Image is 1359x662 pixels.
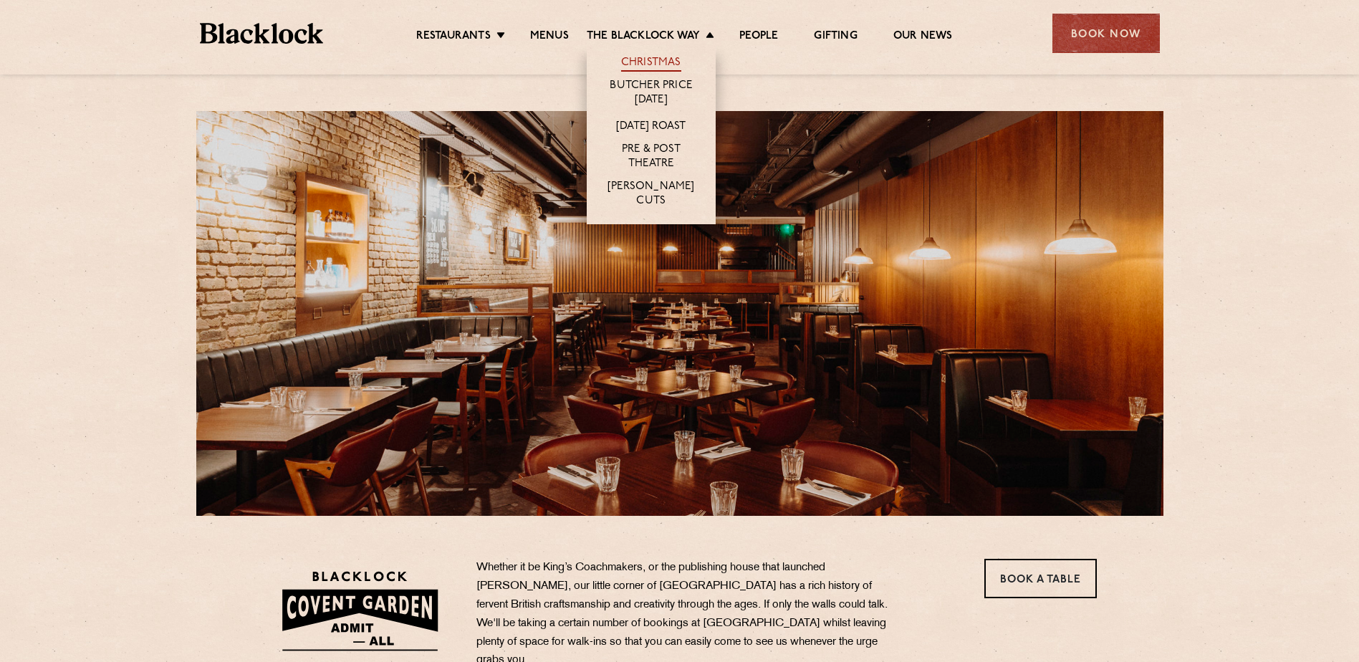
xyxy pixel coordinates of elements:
a: Our News [893,29,953,45]
a: Menus [530,29,569,45]
a: The Blacklock Way [587,29,700,45]
a: [PERSON_NAME] Cuts [601,180,701,210]
a: Butcher Price [DATE] [601,79,701,109]
a: Pre & Post Theatre [601,143,701,173]
img: BL_Textured_Logo-footer-cropped.svg [200,23,324,44]
a: Christmas [621,56,681,72]
a: [DATE] Roast [616,120,686,135]
a: People [739,29,778,45]
a: Gifting [814,29,857,45]
a: Restaurants [416,29,491,45]
a: Book a Table [984,559,1097,598]
div: Book Now [1052,14,1160,53]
